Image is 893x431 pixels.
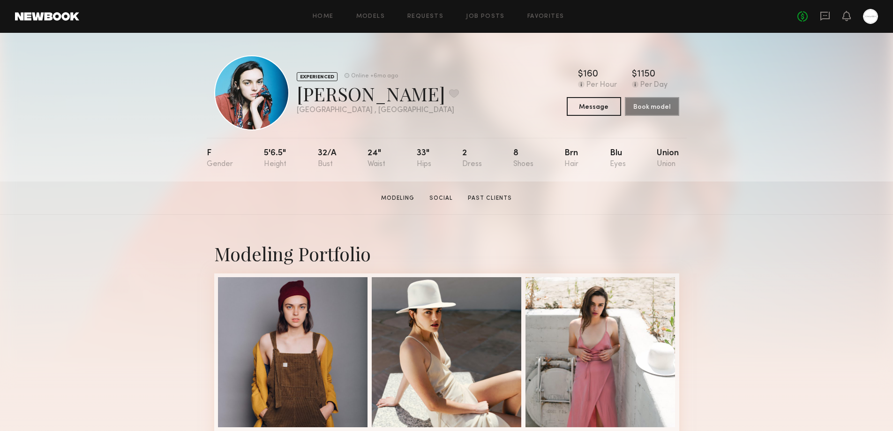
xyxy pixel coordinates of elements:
div: EXPERIENCED [297,72,338,81]
div: [PERSON_NAME] [297,81,459,106]
div: 32/a [318,149,337,168]
a: Social [426,194,457,203]
div: 1150 [637,70,655,79]
a: Job Posts [466,14,505,20]
div: $ [578,70,583,79]
div: Per Hour [586,81,617,90]
div: Brn [564,149,578,168]
div: Online +6mo ago [351,73,398,79]
div: 2 [462,149,482,168]
div: [GEOGRAPHIC_DATA] , [GEOGRAPHIC_DATA] [297,106,459,114]
div: Union [657,149,679,168]
a: Past Clients [464,194,516,203]
a: Models [356,14,385,20]
div: 5'6.5" [264,149,286,168]
a: Requests [407,14,443,20]
a: Favorites [527,14,564,20]
div: 160 [583,70,598,79]
div: Modeling Portfolio [214,241,679,266]
button: Message [567,97,621,116]
a: Modeling [377,194,418,203]
div: $ [632,70,637,79]
div: 33" [417,149,431,168]
a: Home [313,14,334,20]
div: 24" [368,149,385,168]
div: Blu [610,149,626,168]
div: F [207,149,233,168]
div: Per Day [640,81,668,90]
div: 8 [513,149,533,168]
